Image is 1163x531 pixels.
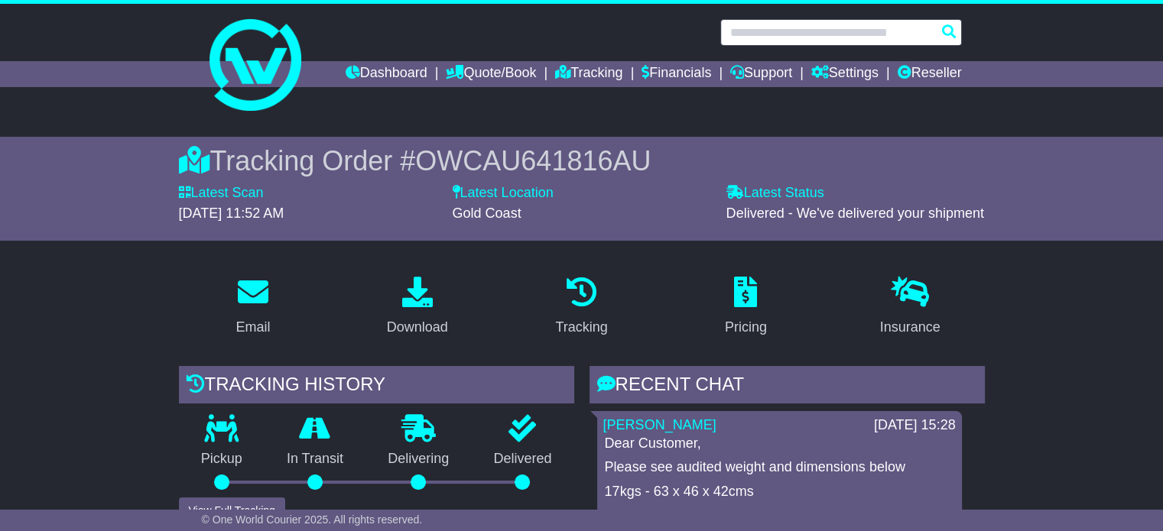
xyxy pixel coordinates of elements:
span: © One World Courier 2025. All rights reserved. [202,513,423,526]
p: In Transit [265,451,365,468]
div: Tracking Order # [179,144,985,177]
a: Email [226,271,280,343]
div: [DATE] 15:28 [874,417,956,434]
a: [PERSON_NAME] [603,417,716,432]
div: Pricing [725,317,767,338]
p: Pickup [179,451,265,468]
a: Pricing [715,271,777,343]
a: Tracking [545,271,617,343]
div: Tracking [555,317,607,338]
a: Tracking [555,61,622,87]
a: Reseller [897,61,961,87]
div: RECENT CHAT [590,366,985,407]
p: [PERSON_NAME] [605,508,954,525]
a: Dashboard [346,61,427,87]
a: Financials [642,61,711,87]
span: Gold Coast [453,206,521,221]
a: Support [730,61,792,87]
a: Settings [811,61,879,87]
p: Dear Customer, [605,435,954,452]
p: 17kgs - 63 x 46 x 42cms [605,484,954,500]
p: Delivered [471,451,573,468]
span: OWCAU641816AU [415,145,651,176]
div: Tracking history [179,366,574,407]
div: Insurance [880,317,940,338]
a: Download [377,271,458,343]
a: Quote/Book [446,61,536,87]
label: Latest Status [726,185,824,202]
button: View Full Tracking [179,497,285,524]
p: Delivering [365,451,471,468]
p: Please see audited weight and dimensions below [605,459,954,476]
span: [DATE] 11:52 AM [179,206,284,221]
div: Email [236,317,270,338]
span: Delivered - We've delivered your shipment [726,206,984,221]
label: Latest Scan [179,185,264,202]
label: Latest Location [453,185,554,202]
div: Download [387,317,448,338]
a: Insurance [870,271,950,343]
